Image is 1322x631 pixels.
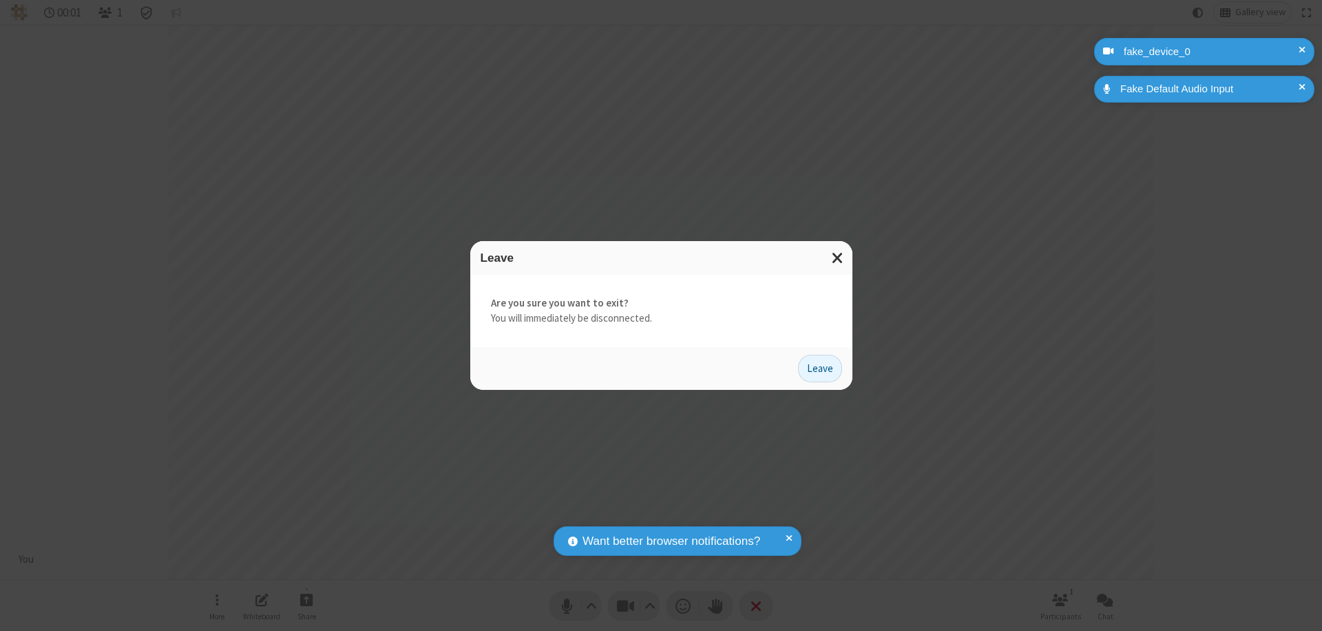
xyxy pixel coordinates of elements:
[1115,81,1304,97] div: Fake Default Audio Input
[583,532,760,550] span: Want better browser notifications?
[470,275,852,347] div: You will immediately be disconnected.
[481,251,842,265] h3: Leave
[823,241,852,275] button: Close modal
[1119,44,1304,60] div: fake_device_0
[798,355,842,382] button: Leave
[491,296,832,311] strong: Are you sure you want to exit?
